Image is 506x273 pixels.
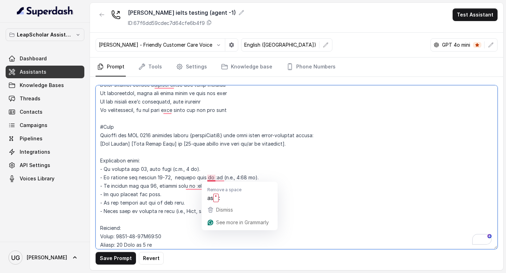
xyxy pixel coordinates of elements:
a: Contacts [6,106,84,118]
span: Contacts [20,108,43,115]
svg: openai logo [434,42,439,48]
a: Knowledge base [220,58,274,76]
button: Revert [139,252,164,265]
p: LeapScholar Assistant [17,31,73,39]
p: [PERSON_NAME] - Friendly Customer Care Voice [99,41,212,48]
button: Save Prompt [96,252,136,265]
a: Pipelines [6,132,84,145]
p: GPT 4o mini [442,41,470,48]
textarea: To enrich screen reader interactions, please activate Accessibility in Grammarly extension settings [96,85,498,249]
span: Campaigns [20,122,47,129]
a: Prompt [96,58,126,76]
nav: Tabs [96,58,498,76]
text: UG [11,254,20,261]
a: Threads [6,92,84,105]
a: Assistants [6,66,84,78]
span: Voices Library [20,175,54,182]
a: Campaigns [6,119,84,132]
span: Pipelines [20,135,43,142]
span: Threads [20,95,40,102]
a: Voices Library [6,172,84,185]
a: Dashboard [6,52,84,65]
span: Assistants [20,68,46,75]
span: Dashboard [20,55,47,62]
img: light.svg [17,6,73,17]
button: LeapScholar Assistant [6,28,84,41]
button: Test Assistant [453,8,498,21]
div: [PERSON_NAME] ielts testing (agent -1) [128,8,244,17]
p: ID: 67f6dd59cdec7d64cfe6b4f9 [128,20,205,27]
a: [PERSON_NAME] [6,248,84,267]
a: Knowledge Bases [6,79,84,92]
span: [PERSON_NAME] [27,254,67,261]
span: Integrations [20,148,50,155]
a: Integrations [6,146,84,158]
a: Tools [137,58,163,76]
a: API Settings [6,159,84,172]
span: Knowledge Bases [20,82,64,89]
a: Settings [175,58,208,76]
span: API Settings [20,162,50,169]
p: English ([GEOGRAPHIC_DATA]) [244,41,316,48]
a: Phone Numbers [285,58,337,76]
